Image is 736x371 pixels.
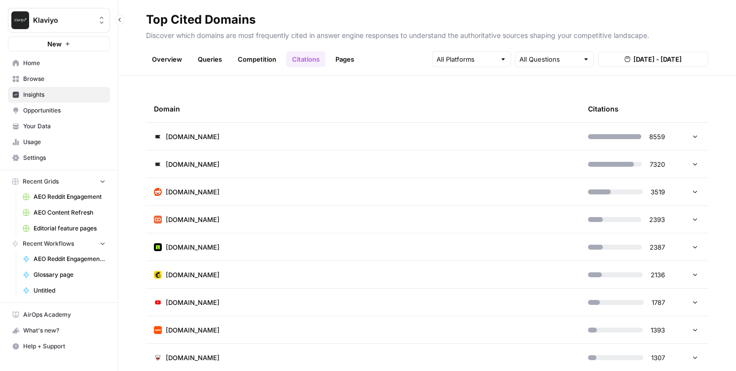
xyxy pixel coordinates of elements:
[34,208,106,217] span: AEO Content Refresh
[8,338,110,354] button: Help + Support
[154,216,162,223] img: naebsi7z1uaehuvrxbqap9jmv6ba
[154,326,162,334] img: 8scb49tlb2vriaw9mclg8ae1t35j
[18,189,110,205] a: AEO Reddit Engagement
[33,15,93,25] span: Klaviyo
[154,188,162,196] img: m2cl2pnoess66jx31edqk0jfpcfn
[18,205,110,221] a: AEO Content Refresh
[519,54,579,64] input: All Questions
[8,307,110,323] a: AirOps Academy
[154,354,162,362] img: ejr0dihcpfl4b99hyjxtyhnw5rwr
[8,150,110,166] a: Settings
[8,37,110,51] button: New
[18,221,110,236] a: Editorial feature pages
[650,159,665,169] span: 7320
[652,297,665,307] span: 1787
[649,132,665,142] span: 8559
[8,103,110,118] a: Opportunities
[192,51,228,67] a: Queries
[154,298,162,306] img: 0zkdcw4f2if10gixueqlxn0ffrb2
[650,242,665,252] span: 2387
[8,236,110,251] button: Recent Workflows
[146,12,256,28] div: Top Cited Domains
[651,353,665,363] span: 1307
[34,192,106,201] span: AEO Reddit Engagement
[23,74,106,83] span: Browse
[166,187,220,197] span: [DOMAIN_NAME]
[146,28,708,40] p: Discover which domains are most frequently cited in answer engine responses to understand the aut...
[8,55,110,71] a: Home
[34,224,106,233] span: Editorial feature pages
[166,132,220,142] span: [DOMAIN_NAME]
[166,270,220,280] span: [DOMAIN_NAME]
[166,242,220,252] span: [DOMAIN_NAME]
[154,160,162,168] img: 6mos58ndia8dqw156u2c01qy7b31
[8,134,110,150] a: Usage
[8,87,110,103] a: Insights
[23,106,106,115] span: Opportunities
[166,297,220,307] span: [DOMAIN_NAME]
[23,90,106,99] span: Insights
[8,323,110,338] button: What's new?
[23,239,74,248] span: Recent Workflows
[651,187,665,197] span: 3519
[154,95,572,122] div: Domain
[437,54,496,64] input: All Platforms
[598,52,708,67] button: [DATE] - [DATE]
[8,8,110,33] button: Workspace: Klaviyo
[18,283,110,298] a: Untitled
[11,11,29,29] img: Klaviyo Logo
[154,271,162,279] img: pg21ys236mnd3p55lv59xccdo3xy
[23,138,106,147] span: Usage
[23,177,59,186] span: Recent Grids
[18,267,110,283] a: Glossary page
[8,118,110,134] a: Your Data
[8,323,110,338] div: What's new?
[166,325,220,335] span: [DOMAIN_NAME]
[166,159,220,169] span: [DOMAIN_NAME]
[651,325,665,335] span: 1393
[34,270,106,279] span: Glossary page
[651,270,665,280] span: 2136
[633,54,682,64] span: [DATE] - [DATE]
[154,243,162,251] img: or48ckoj2dr325ui2uouqhqfwspy
[154,133,162,141] img: d03zj4el0aa7txopwdneenoutvcu
[330,51,360,67] a: Pages
[166,215,220,224] span: [DOMAIN_NAME]
[34,255,106,263] span: AEO Reddit Engagement - Fork
[8,71,110,87] a: Browse
[649,215,665,224] span: 2393
[23,59,106,68] span: Home
[588,95,619,122] div: Citations
[23,342,106,351] span: Help + Support
[18,251,110,267] a: AEO Reddit Engagement - Fork
[23,122,106,131] span: Your Data
[146,51,188,67] a: Overview
[232,51,282,67] a: Competition
[47,39,62,49] span: New
[286,51,326,67] a: Citations
[8,174,110,189] button: Recent Grids
[166,353,220,363] span: [DOMAIN_NAME]
[23,153,106,162] span: Settings
[23,310,106,319] span: AirOps Academy
[34,286,106,295] span: Untitled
